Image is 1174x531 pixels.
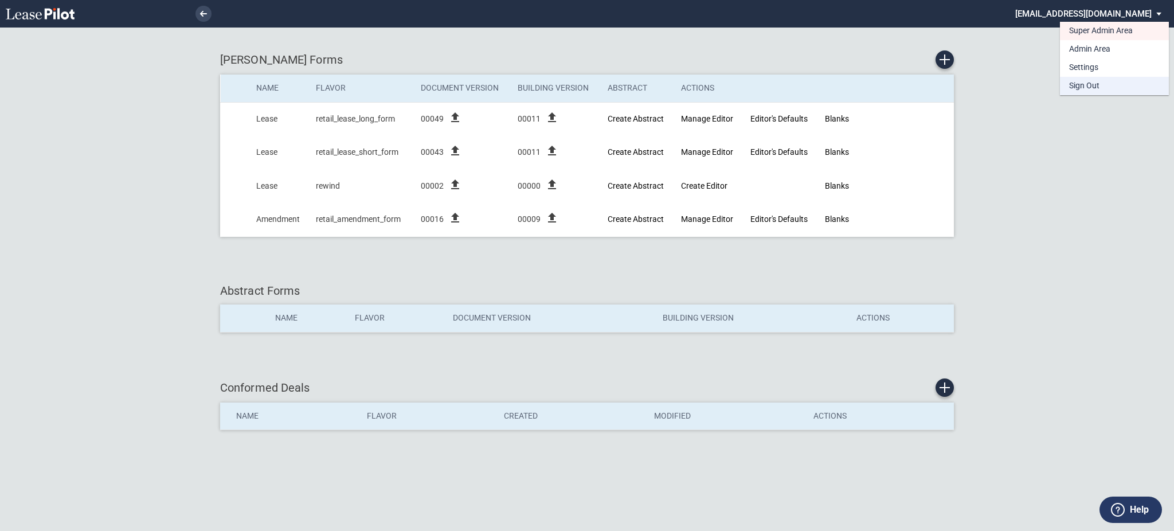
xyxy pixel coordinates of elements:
div: Admin Area [1069,44,1110,55]
div: Sign Out [1069,80,1099,92]
label: Help [1130,502,1149,517]
div: Settings [1069,62,1098,73]
div: Super Admin Area [1069,25,1133,37]
button: Help [1099,497,1162,523]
